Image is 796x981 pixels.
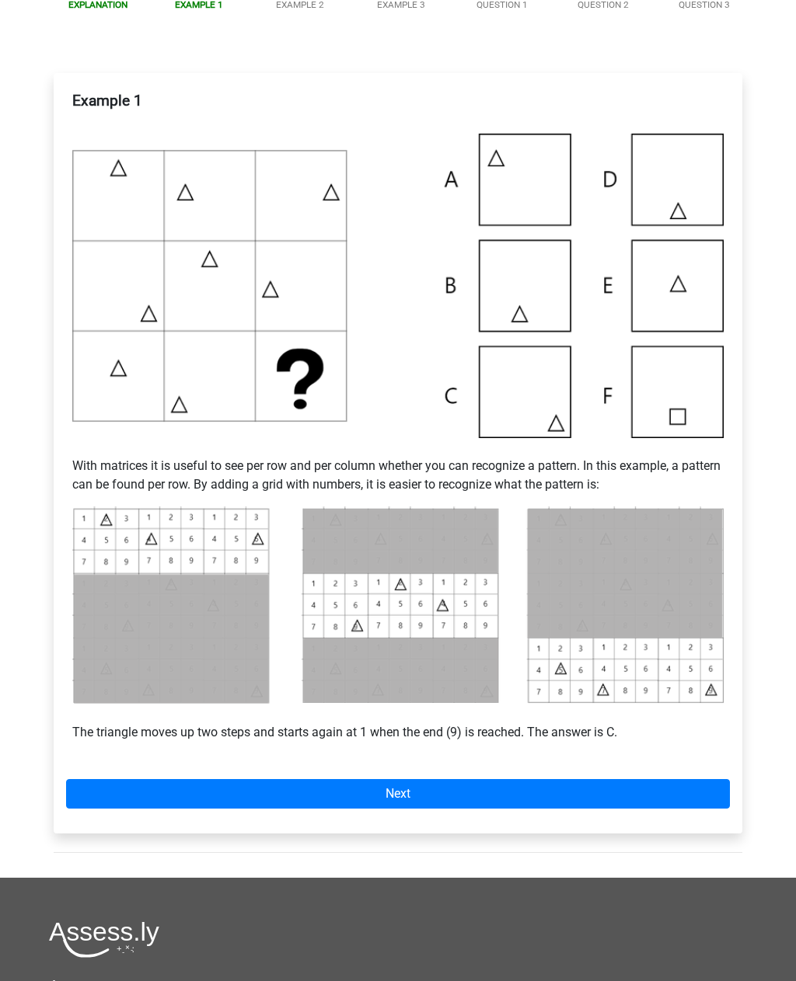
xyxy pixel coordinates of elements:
b: Example 1 [72,92,142,110]
p: With matrices it is useful to see per row and per column whether you can recognize a pattern. In ... [72,438,724,494]
p: The triangle moves up two steps and starts again at 1 when the end (9) is reached. The answer is C. [72,704,724,742]
a: Next [66,779,730,809]
img: Assessly logo [49,921,159,958]
img: Voorbeeld2.png [72,134,724,438]
img: Voorbeeld2_1.png [72,506,724,704]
